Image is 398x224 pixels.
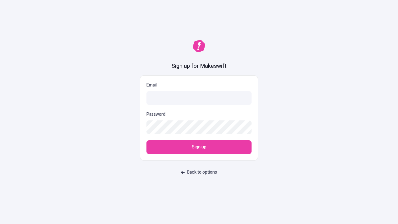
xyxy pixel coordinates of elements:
input: Email [146,91,252,105]
p: Password [146,111,165,118]
span: Sign up [192,144,206,151]
p: Email [146,82,252,89]
button: Sign up [146,140,252,154]
span: Back to options [187,169,217,176]
h1: Sign up for Makeswift [172,62,226,70]
button: Back to options [177,167,221,178]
